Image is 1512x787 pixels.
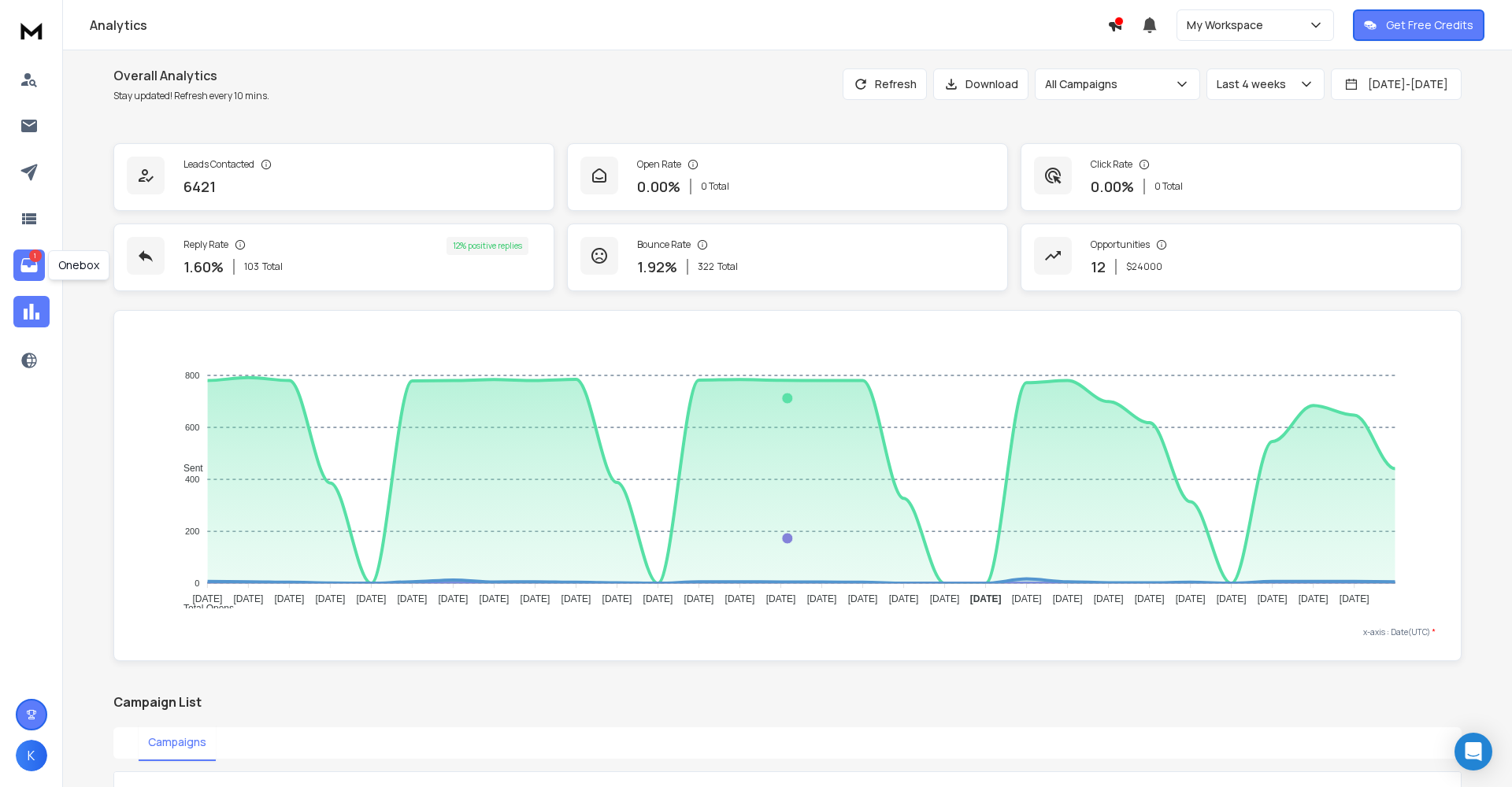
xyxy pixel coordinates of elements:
[1258,593,1288,604] tspan: [DATE]
[185,475,199,484] tspan: 400
[1126,260,1162,273] p: $ 24000
[698,260,714,273] span: 322
[1091,158,1132,171] p: Click Rate
[1094,593,1124,604] tspan: [DATE]
[1012,593,1042,604] tspan: [DATE]
[637,256,677,278] p: 1.92 %
[1091,256,1106,278] p: 12
[48,250,109,280] div: Onebox
[1353,9,1484,41] button: Get Free Credits
[875,76,917,92] p: Refresh
[637,176,680,198] p: 0.00 %
[1217,76,1292,92] p: Last 4 weeks
[1386,17,1473,33] p: Get Free Credits
[357,593,387,604] tspan: [DATE]
[521,593,550,604] tspan: [DATE]
[567,224,1008,291] a: Bounce Rate1.92%322Total
[183,176,216,198] p: 6421
[195,578,199,588] tspan: 0
[965,76,1018,92] p: Download
[183,256,224,278] p: 1.60 %
[13,249,45,281] a: 1
[193,593,223,604] tspan: [DATE]
[439,593,469,604] tspan: [DATE]
[316,593,346,604] tspan: [DATE]
[244,260,259,273] span: 103
[1053,593,1083,604] tspan: [DATE]
[1021,143,1462,211] a: Click Rate0.00%0 Total
[113,224,554,291] a: Reply Rate1.60%103Total12% positive replies
[1217,593,1247,604] tspan: [DATE]
[480,593,510,604] tspan: [DATE]
[567,143,1008,211] a: Open Rate0.00%0 Total
[843,68,927,100] button: Refresh
[848,593,878,604] tspan: [DATE]
[717,260,738,273] span: Total
[1340,593,1369,604] tspan: [DATE]
[637,238,691,251] p: Bounce Rate
[16,16,47,45] img: logo
[933,68,1028,100] button: Download
[561,593,591,604] tspan: [DATE]
[1021,224,1462,291] a: Opportunities12$24000
[766,593,796,604] tspan: [DATE]
[185,527,199,536] tspan: 200
[889,593,919,604] tspan: [DATE]
[90,16,1107,35] h1: Analytics
[172,603,234,614] span: Total Opens
[183,238,228,251] p: Reply Rate
[1135,593,1165,604] tspan: [DATE]
[398,593,428,604] tspan: [DATE]
[183,158,254,171] p: Leads Contacted
[262,260,283,273] span: Total
[1154,180,1183,193] p: 0 Total
[930,593,960,604] tspan: [DATE]
[185,371,199,380] tspan: 800
[684,593,714,604] tspan: [DATE]
[1455,733,1492,770] div: Open Intercom Messenger
[637,158,681,171] p: Open Rate
[16,740,47,771] button: K
[185,423,199,432] tspan: 600
[139,626,1436,638] p: x-axis : Date(UTC)
[447,237,528,255] div: 12 % positive replies
[275,593,305,604] tspan: [DATE]
[113,66,269,85] h1: Overall Analytics
[113,693,1462,711] h2: Campaign List
[970,593,1002,604] tspan: [DATE]
[113,143,554,211] a: Leads Contacted6421
[1091,238,1150,251] p: Opportunities
[1045,76,1124,92] p: All Campaigns
[1091,176,1134,198] p: 0.00 %
[139,725,216,761] button: Campaigns
[643,593,673,604] tspan: [DATE]
[725,593,755,604] tspan: [DATE]
[807,593,837,604] tspan: [DATE]
[1187,17,1269,33] p: My Workspace
[1299,593,1329,604] tspan: [DATE]
[1176,593,1206,604] tspan: [DATE]
[234,593,264,604] tspan: [DATE]
[113,90,269,102] p: Stay updated! Refresh every 10 mins.
[701,180,729,193] p: 0 Total
[1331,68,1462,100] button: [DATE]-[DATE]
[29,249,42,262] p: 1
[172,463,203,474] span: Sent
[602,593,632,604] tspan: [DATE]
